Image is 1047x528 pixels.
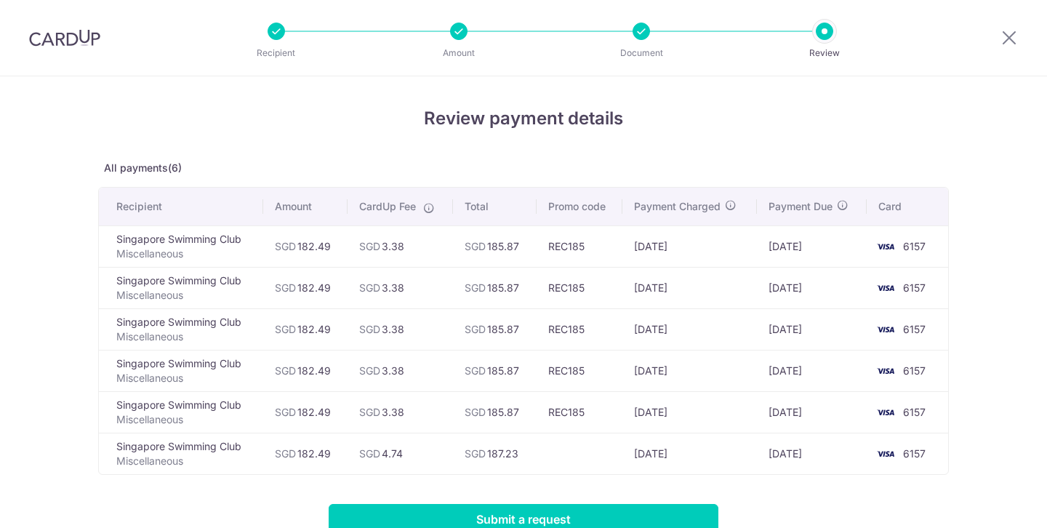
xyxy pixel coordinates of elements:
td: [DATE] [622,267,757,308]
span: SGD [275,240,296,252]
p: Miscellaneous [116,412,252,427]
td: 185.87 [453,391,536,433]
p: Recipient [222,46,330,60]
td: Singapore Swimming Club [99,433,263,474]
span: SGD [465,364,486,377]
td: 3.38 [348,391,453,433]
span: SGD [359,406,380,418]
td: Singapore Swimming Club [99,308,263,350]
p: Miscellaneous [116,247,252,261]
td: 182.49 [263,391,348,433]
td: [DATE] [757,350,867,391]
span: SGD [275,281,296,294]
td: REC185 [537,308,622,350]
td: 185.87 [453,225,536,267]
span: 6157 [903,281,926,294]
td: 3.38 [348,350,453,391]
span: SGD [359,364,380,377]
th: Promo code [537,188,622,225]
td: 4.74 [348,433,453,474]
span: SGD [359,281,380,294]
td: REC185 [537,267,622,308]
span: 6157 [903,364,926,377]
th: Card [867,188,948,225]
td: [DATE] [757,391,867,433]
td: 187.23 [453,433,536,474]
td: 3.38 [348,225,453,267]
span: SGD [359,323,380,335]
td: 185.87 [453,350,536,391]
p: Miscellaneous [116,329,252,344]
p: Miscellaneous [116,371,252,385]
td: 182.49 [263,433,348,474]
p: Miscellaneous [116,288,252,303]
span: Payment Due [769,199,833,214]
img: CardUp [29,29,100,47]
img: <span class="translation_missing" title="translation missing: en.account_steps.new_confirm_form.b... [871,321,900,338]
td: [DATE] [622,350,757,391]
td: Singapore Swimming Club [99,350,263,391]
span: SGD [465,447,486,460]
td: 182.49 [263,267,348,308]
td: Singapore Swimming Club [99,267,263,308]
span: 6157 [903,240,926,252]
td: 185.87 [453,308,536,350]
td: Singapore Swimming Club [99,225,263,267]
h4: Review payment details [98,105,949,132]
span: SGD [275,406,296,418]
td: [DATE] [622,433,757,474]
td: [DATE] [757,225,867,267]
span: 6157 [903,447,926,460]
span: CardUp Fee [359,199,416,214]
p: Review [771,46,878,60]
p: Miscellaneous [116,454,252,468]
td: [DATE] [622,308,757,350]
span: Payment Charged [634,199,721,214]
span: SGD [275,323,296,335]
td: REC185 [537,391,622,433]
td: [DATE] [622,391,757,433]
td: 3.38 [348,308,453,350]
td: 3.38 [348,267,453,308]
span: SGD [465,240,486,252]
img: <span class="translation_missing" title="translation missing: en.account_steps.new_confirm_form.b... [871,362,900,380]
span: SGD [359,240,380,252]
td: REC185 [537,350,622,391]
th: Recipient [99,188,263,225]
th: Amount [263,188,348,225]
td: 182.49 [263,225,348,267]
span: SGD [359,447,380,460]
td: 182.49 [263,308,348,350]
span: SGD [465,281,486,294]
img: <span class="translation_missing" title="translation missing: en.account_steps.new_confirm_form.b... [871,445,900,463]
td: [DATE] [757,267,867,308]
p: Document [587,46,695,60]
span: SGD [465,323,486,335]
span: SGD [465,406,486,418]
span: SGD [275,364,296,377]
td: [DATE] [757,433,867,474]
td: [DATE] [757,308,867,350]
img: <span class="translation_missing" title="translation missing: en.account_steps.new_confirm_form.b... [871,238,900,255]
td: Singapore Swimming Club [99,391,263,433]
td: 182.49 [263,350,348,391]
p: All payments(6) [98,161,949,175]
span: SGD [275,447,296,460]
p: Amount [405,46,513,60]
td: [DATE] [622,225,757,267]
th: Total [453,188,536,225]
span: 6157 [903,323,926,335]
img: <span class="translation_missing" title="translation missing: en.account_steps.new_confirm_form.b... [871,279,900,297]
span: 6157 [903,406,926,418]
td: 185.87 [453,267,536,308]
img: <span class="translation_missing" title="translation missing: en.account_steps.new_confirm_form.b... [871,404,900,421]
td: REC185 [537,225,622,267]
